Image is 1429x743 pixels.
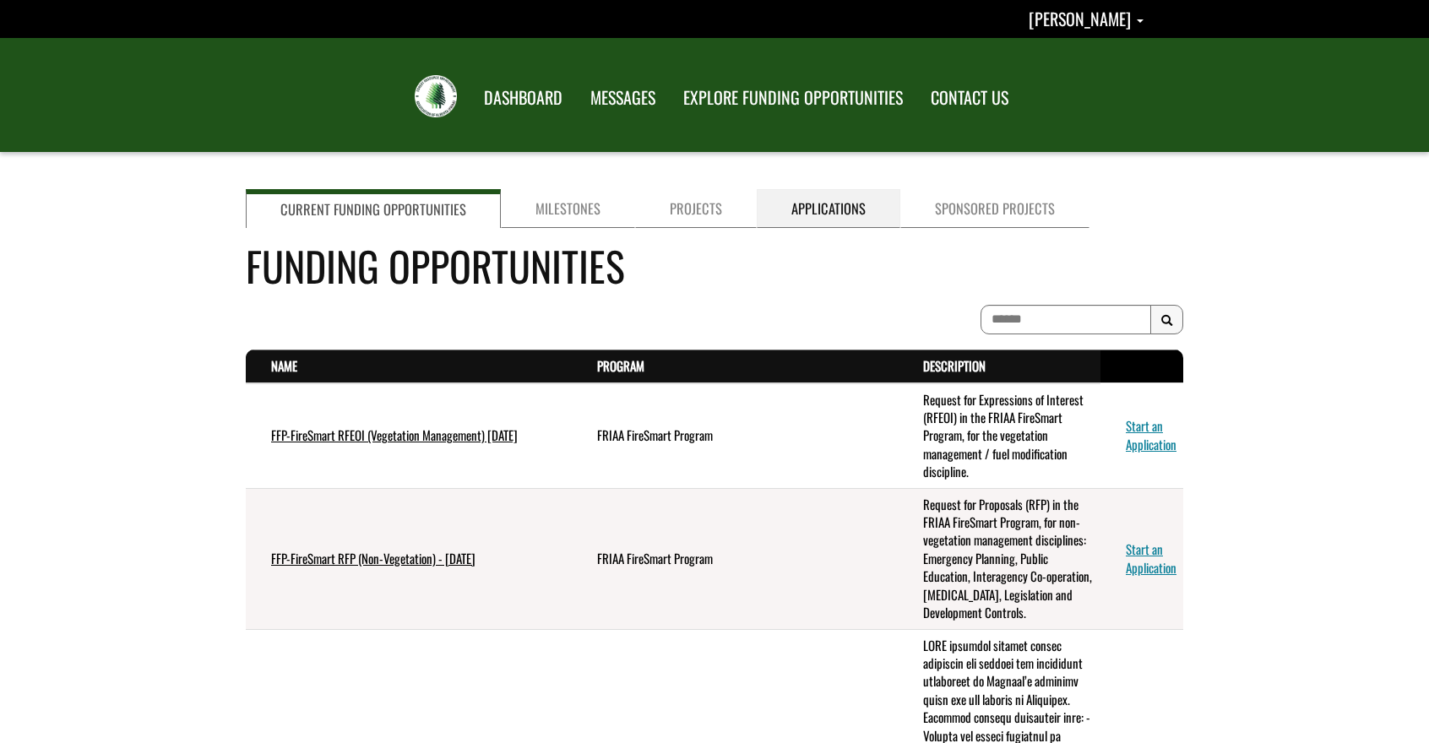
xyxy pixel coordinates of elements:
[271,356,297,375] a: Name
[671,77,916,119] a: EXPLORE FUNDING OPPORTUNITIES
[578,77,668,119] a: MESSAGES
[923,356,986,375] a: Description
[918,77,1021,119] a: CONTACT US
[246,189,501,228] a: Current Funding Opportunities
[1126,416,1176,453] a: Start an Application
[1126,540,1176,576] a: Start an Application
[501,189,635,228] a: Milestones
[471,77,575,119] a: DASHBOARD
[1029,6,1144,31] a: Corey Cookson
[898,383,1100,489] td: Request for Expressions of Interest (RFEOI) in the FRIAA FireSmart Program, for the vegetation ma...
[1150,305,1183,335] button: Search Results
[900,189,1089,228] a: Sponsored Projects
[757,189,900,228] a: Applications
[246,383,572,489] td: FFP-FireSmart RFEOI (Vegetation Management) July 2025
[572,488,898,629] td: FRIAA FireSmart Program
[271,549,475,567] a: FFP-FireSmart RFP (Non-Vegetation) - [DATE]
[469,72,1021,119] nav: Main Navigation
[415,75,457,117] img: FRIAA Submissions Portal
[271,426,518,444] a: FFP-FireSmart RFEOI (Vegetation Management) [DATE]
[898,488,1100,629] td: Request for Proposals (RFP) in the FRIAA FireSmart Program, for non-vegetation management discipl...
[981,305,1151,334] input: To search on partial text, use the asterisk (*) wildcard character.
[597,356,644,375] a: Program
[635,189,757,228] a: Projects
[1029,6,1131,31] span: [PERSON_NAME]
[246,236,1183,296] h4: Funding Opportunities
[246,488,572,629] td: FFP-FireSmart RFP (Non-Vegetation) - July 2025
[572,383,898,489] td: FRIAA FireSmart Program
